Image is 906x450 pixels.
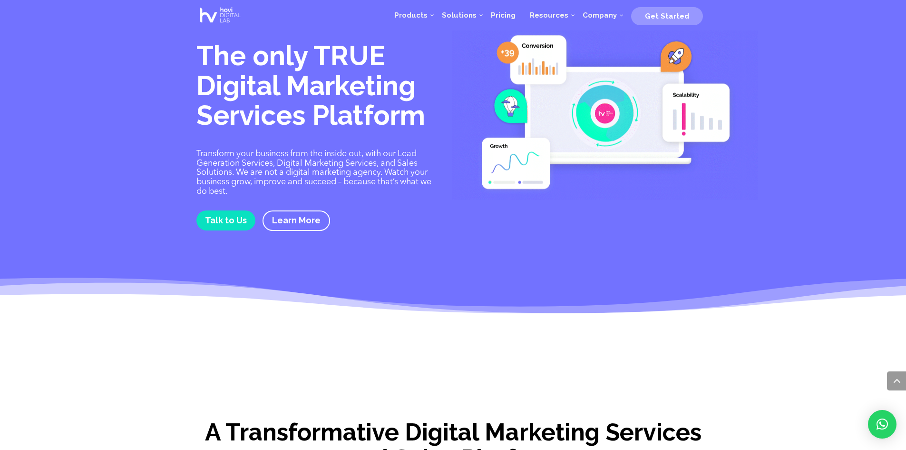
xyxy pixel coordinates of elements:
a: Products [387,1,435,30]
img: Digital Marketing Services [452,28,758,200]
a: Pricing [484,1,523,30]
a: Resources [523,1,575,30]
h1: The only TRUE Digital Marketing Services Platform [196,41,439,135]
span: Solutions [442,11,477,20]
a: Solutions [435,1,484,30]
p: Transform your business from the inside out, with our Lead Generation Services, Digital Marketing... [196,150,439,197]
span: Resources [530,11,568,20]
a: Learn More [263,210,330,231]
span: Products [394,11,428,20]
a: Company [575,1,624,30]
a: Get Started [631,8,703,22]
span: Get Started [645,12,689,20]
a: Talk to Us [196,210,255,230]
span: Pricing [491,11,516,20]
span: Company [583,11,617,20]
